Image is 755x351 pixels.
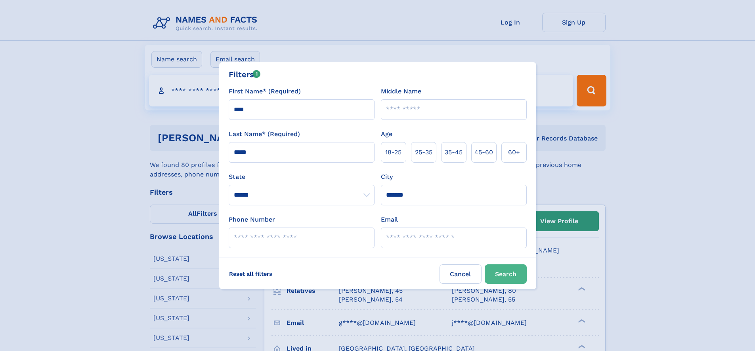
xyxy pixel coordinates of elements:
label: Phone Number [229,215,275,224]
span: 35‑45 [445,148,463,157]
label: City [381,172,393,182]
label: Last Name* (Required) [229,129,300,139]
span: 25‑35 [415,148,432,157]
div: Filters [229,68,261,80]
label: Age [381,129,392,139]
label: State [229,172,375,182]
label: Email [381,215,398,224]
label: Middle Name [381,87,421,96]
label: Reset all filters [224,264,277,283]
span: 60+ [508,148,520,157]
span: 45‑60 [474,148,493,157]
label: First Name* (Required) [229,87,301,96]
button: Search [485,264,527,284]
label: Cancel [440,264,482,284]
span: 18‑25 [385,148,401,157]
